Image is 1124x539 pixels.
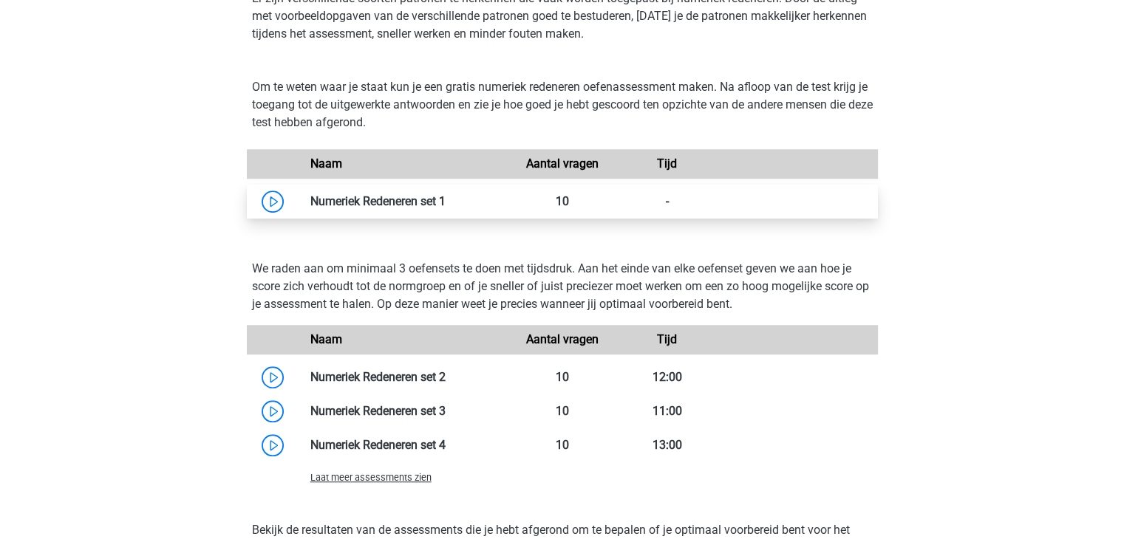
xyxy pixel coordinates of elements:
span: Laat meer assessments zien [310,472,432,483]
div: Numeriek Redeneren set 3 [299,402,510,420]
div: Tijd [615,331,720,349]
div: Numeriek Redeneren set 1 [299,193,510,210]
div: Naam [299,331,510,349]
div: Tijd [615,155,720,173]
div: Aantal vragen [509,155,614,173]
div: Naam [299,155,510,173]
p: We raden aan om minimaal 3 oefensets te doen met tijdsdruk. Aan het einde van elke oefenset geven... [252,260,873,313]
div: Numeriek Redeneren set 4 [299,436,510,454]
div: Numeriek Redeneren set 2 [299,368,510,386]
div: Aantal vragen [509,331,614,349]
p: Om te weten waar je staat kun je een gratis numeriek redeneren oefenassessment maken. Na afloop v... [252,78,873,131]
